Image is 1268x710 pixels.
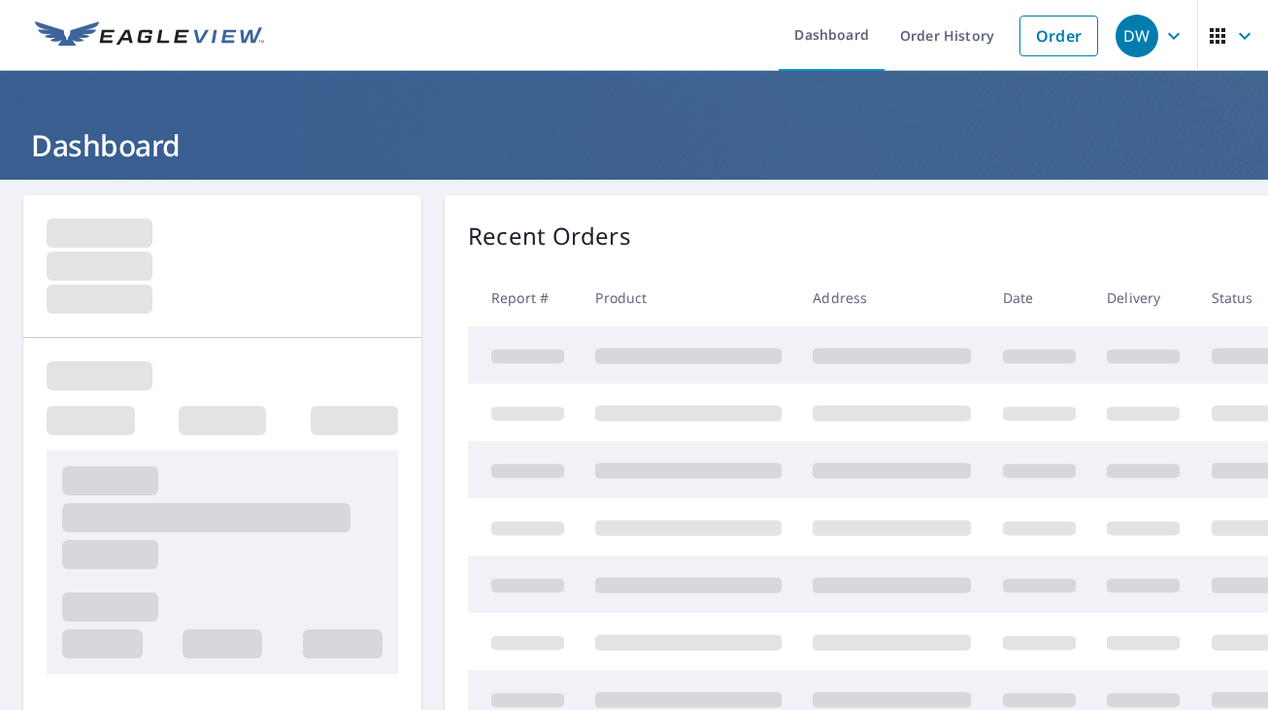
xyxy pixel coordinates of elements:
[468,269,580,326] th: Report #
[35,21,264,51] img: EV Logo
[23,125,1245,165] h1: Dashboard
[468,219,631,254] p: Recent Orders
[987,269,1091,326] th: Date
[580,269,797,326] th: Product
[797,269,986,326] th: Address
[1091,269,1195,326] th: Delivery
[1019,16,1098,56] a: Order
[1116,15,1158,57] div: DW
